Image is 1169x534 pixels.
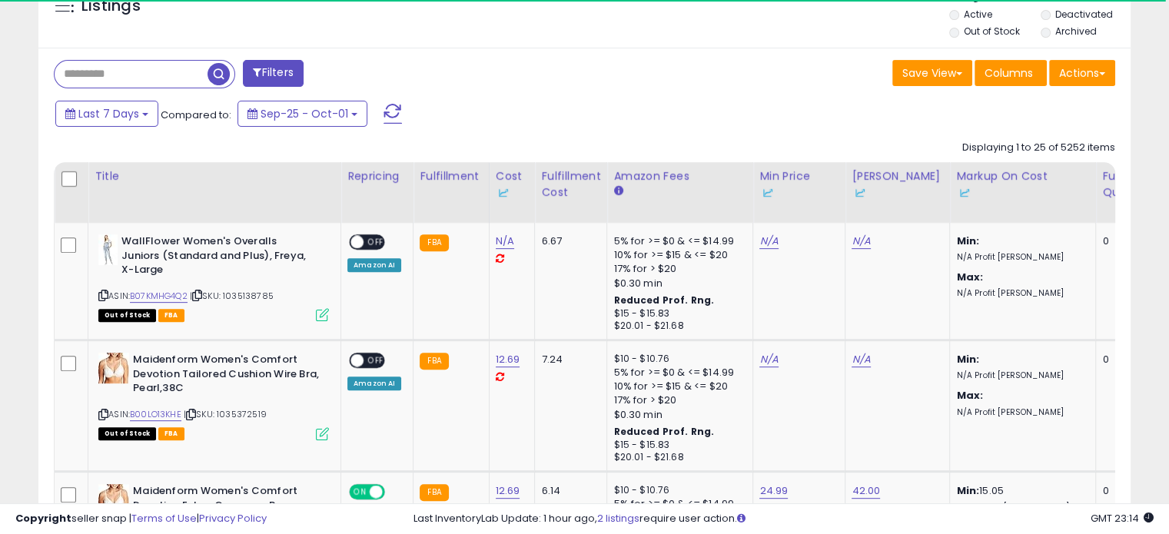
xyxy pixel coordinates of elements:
[496,168,529,201] div: Cost
[1102,353,1150,367] div: 0
[956,288,1084,299] p: N/A Profit [PERSON_NAME]
[956,407,1084,418] p: N/A Profit [PERSON_NAME]
[613,393,741,407] div: 17% for > $20
[613,234,741,248] div: 5% for >= $0 & <= $14.99
[98,353,129,383] img: 41J3C-7IafL._SL40_.jpg
[759,234,778,249] a: N/A
[496,483,520,499] a: 12.69
[1049,60,1115,86] button: Actions
[1091,511,1154,526] span: 2025-10-9 23:14 GMT
[759,352,778,367] a: N/A
[420,484,448,501] small: FBA
[131,511,197,526] a: Terms of Use
[613,451,741,464] div: $20.01 - $21.68
[852,483,880,499] a: 42.00
[199,511,267,526] a: Privacy Policy
[892,60,972,86] button: Save View
[956,388,983,403] b: Max:
[261,106,348,121] span: Sep-25 - Oct-01
[158,309,184,322] span: FBA
[190,290,274,302] span: | SKU: 1035138785
[541,484,595,498] div: 6.14
[613,307,741,320] div: $15 - $15.83
[237,101,367,127] button: Sep-25 - Oct-01
[964,25,1020,38] label: Out of Stock
[541,353,595,367] div: 7.24
[496,185,511,201] img: InventoryLab Logo
[121,234,308,281] b: WallFlower Women's Overalls Juniors (Standard and Plus), Freya, X-Large
[15,512,267,526] div: seller snap | |
[985,65,1033,81] span: Columns
[759,483,788,499] a: 24.99
[613,320,741,333] div: $20.01 - $21.68
[852,185,867,201] img: InventoryLab Logo
[613,294,714,307] b: Reduced Prof. Rng.
[613,408,741,422] div: $0.30 min
[98,234,118,265] img: 31dZUcSgMnL._SL40_.jpg
[613,380,741,393] div: 10% for >= $15 & <= $20
[98,427,156,440] span: All listings that are currently out of stock and unavailable for purchase on Amazon
[613,484,741,497] div: $10 - $10.76
[964,8,992,21] label: Active
[98,309,156,322] span: All listings that are currently out of stock and unavailable for purchase on Amazon
[613,248,741,262] div: 10% for >= $15 & <= $20
[613,277,741,290] div: $0.30 min
[496,234,514,249] a: N/A
[420,234,448,251] small: FBA
[347,376,401,390] div: Amazon AI
[420,168,482,184] div: Fulfillment
[347,258,401,272] div: Amazon AI
[364,236,388,249] span: OFF
[950,162,1096,223] th: The percentage added to the cost of goods (COGS) that forms the calculator for Min & Max prices.
[956,234,979,248] b: Min:
[759,185,775,201] img: InventoryLab Logo
[541,168,600,201] div: Fulfillment Cost
[759,168,839,201] div: Min Price
[956,252,1084,263] p: N/A Profit [PERSON_NAME]
[95,168,334,184] div: Title
[613,184,623,198] small: Amazon Fees.
[496,352,520,367] a: 12.69
[852,168,943,201] div: [PERSON_NAME]
[98,353,329,438] div: ASIN:
[158,427,184,440] span: FBA
[975,60,1047,86] button: Columns
[161,108,231,122] span: Compared to:
[1102,168,1155,201] div: Fulfillable Quantity
[852,234,870,249] a: N/A
[184,408,267,420] span: | SKU: 1035372519
[852,352,870,367] a: N/A
[133,484,320,531] b: Maidenform Women's Comfort Devotion Extra-Coverage Bra, Pearl, 42B
[956,168,1089,201] div: Markup on Cost
[496,184,529,201] div: Some or all of the values in this column are provided from Inventory Lab.
[956,184,1089,201] div: Some or all of the values in this column are provided from Inventory Lab.
[956,484,1084,512] div: 15.05
[243,60,303,87] button: Filters
[597,511,639,526] a: 2 listings
[1054,8,1112,21] label: Deactivated
[98,234,329,320] div: ASIN:
[613,353,741,366] div: $10 - $10.76
[413,512,1154,526] div: Last InventoryLab Update: 1 hour ago, require user action.
[613,168,746,184] div: Amazon Fees
[350,486,370,499] span: ON
[1102,484,1150,498] div: 0
[55,101,158,127] button: Last 7 Days
[541,234,595,248] div: 6.67
[613,262,741,276] div: 17% for > $20
[956,185,971,201] img: InventoryLab Logo
[15,511,71,526] strong: Copyright
[613,425,714,438] b: Reduced Prof. Rng.
[1054,25,1096,38] label: Archived
[956,370,1084,381] p: N/A Profit [PERSON_NAME]
[98,484,129,515] img: 41J3C-7IafL._SL40_.jpg
[613,439,741,452] div: $15 - $15.83
[956,270,983,284] b: Max:
[420,353,448,370] small: FBA
[1102,234,1150,248] div: 0
[347,168,407,184] div: Repricing
[78,106,139,121] span: Last 7 Days
[852,184,943,201] div: Some or all of the values in this column are provided from Inventory Lab.
[130,290,188,303] a: B07KMHG4Q2
[956,352,979,367] b: Min:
